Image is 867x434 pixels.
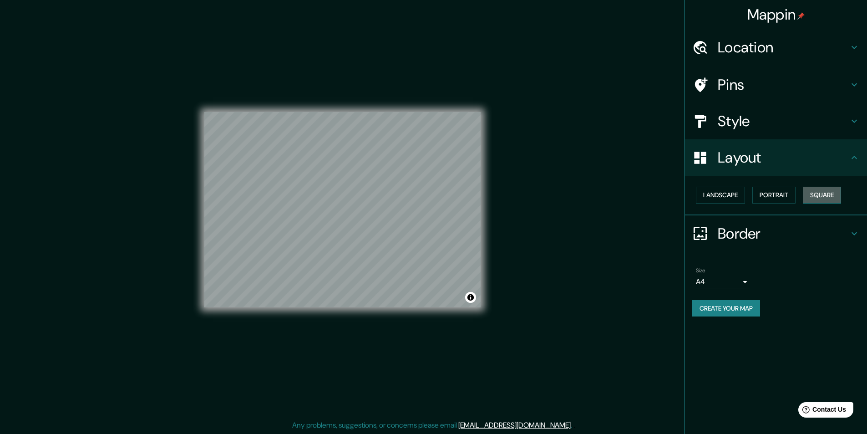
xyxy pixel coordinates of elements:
[573,420,575,431] div: .
[572,420,573,431] div: .
[292,420,572,431] p: Any problems, suggestions, or concerns please email .
[685,215,867,252] div: Border
[204,112,481,307] canvas: Map
[718,148,849,167] h4: Layout
[752,187,796,204] button: Portrait
[465,292,476,303] button: Toggle attribution
[692,300,760,317] button: Create your map
[685,66,867,103] div: Pins
[718,76,849,94] h4: Pins
[458,420,571,430] a: [EMAIL_ADDRESS][DOMAIN_NAME]
[747,5,805,24] h4: Mappin
[696,266,705,274] label: Size
[718,112,849,130] h4: Style
[797,12,805,20] img: pin-icon.png
[718,38,849,56] h4: Location
[786,398,857,424] iframe: Help widget launcher
[696,275,750,289] div: A4
[696,187,745,204] button: Landscape
[685,139,867,176] div: Layout
[718,225,849,243] h4: Border
[685,103,867,139] div: Style
[803,187,841,204] button: Square
[685,29,867,66] div: Location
